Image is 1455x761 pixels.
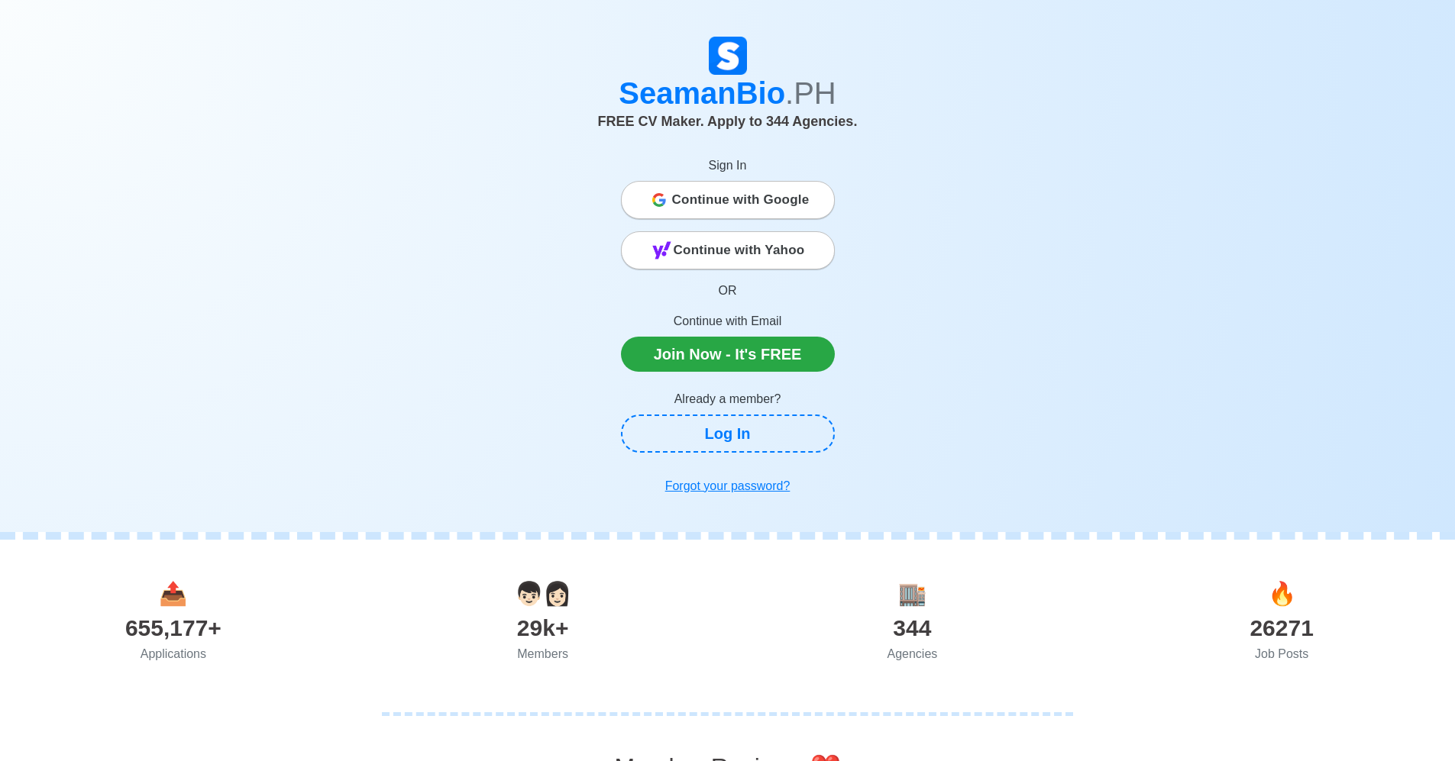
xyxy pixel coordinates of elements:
span: jobs [1268,581,1296,606]
div: Agencies [728,645,1098,663]
a: Join Now - It's FREE [621,337,835,372]
a: Forgot your password? [621,471,835,501]
p: Sign In [621,156,835,175]
p: OR [621,282,835,300]
a: Log In [621,414,835,453]
span: applications [159,581,187,606]
span: Continue with Yahoo [674,235,805,266]
button: Continue with Google [621,181,835,219]
u: Forgot your password? [665,479,791,492]
h1: SeamanBio [304,75,1152,111]
div: 29k+ [358,611,728,645]
span: agencies [898,581,926,606]
span: users [515,581,571,606]
span: FREE CV Maker. Apply to 344 Agencies. [598,114,858,129]
p: Already a member? [621,390,835,408]
img: Logo [709,37,747,75]
button: Continue with Yahoo [621,231,835,269]
div: 344 [728,611,1098,645]
span: .PH [785,76,836,110]
p: Continue with Email [621,312,835,331]
span: Continue with Google [672,185,810,215]
div: Members [358,645,728,663]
